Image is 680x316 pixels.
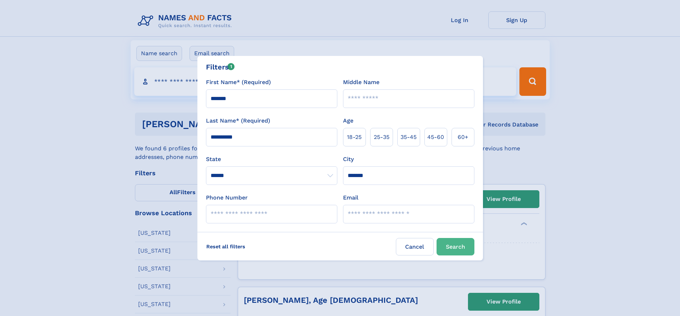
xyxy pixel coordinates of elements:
label: Age [343,116,353,125]
label: Email [343,193,358,202]
div: Filters [206,62,235,72]
span: 25‑35 [374,133,389,141]
label: State [206,155,337,164]
span: 60+ [458,133,468,141]
button: Search [437,238,474,255]
span: 18‑25 [347,133,362,141]
label: Phone Number [206,193,248,202]
span: 35‑45 [401,133,417,141]
label: First Name* (Required) [206,78,271,87]
label: Cancel [396,238,434,255]
label: City [343,155,354,164]
label: Last Name* (Required) [206,116,270,125]
span: 45‑60 [427,133,444,141]
label: Reset all filters [202,238,250,255]
label: Middle Name [343,78,379,87]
